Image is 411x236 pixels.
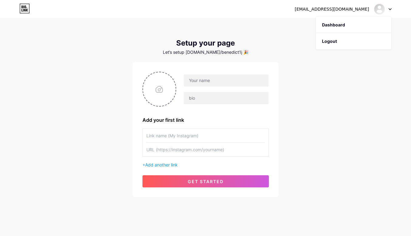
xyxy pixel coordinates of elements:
input: Link name (My Instagram) [146,129,265,142]
div: + [142,162,269,168]
div: Setup your page [133,39,279,47]
div: [EMAIL_ADDRESS][DOMAIN_NAME] [295,6,369,12]
span: Add another link [145,162,178,167]
input: Your name [184,74,268,87]
div: Let’s setup [DOMAIN_NAME]/benedict1j 🎉 [133,50,279,55]
span: get started [188,179,224,184]
div: Add your first link [142,116,269,124]
a: Dashboard [316,17,391,33]
input: URL (https://instagram.com/yourname) [146,143,265,156]
input: bio [184,92,268,104]
img: Benedict Ngabong [374,3,385,15]
button: get started [142,175,269,187]
li: Logout [316,33,391,50]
